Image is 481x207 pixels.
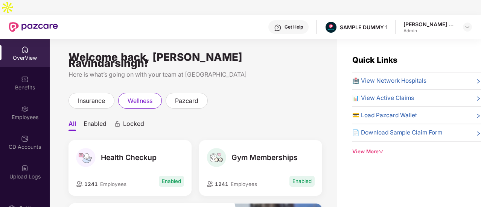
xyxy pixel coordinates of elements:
div: SAMPLE DUMMY 1 [340,24,388,31]
span: Employees [231,181,257,187]
div: Admin [403,28,456,34]
span: pazcard [175,96,198,106]
span: Gym Memberships [231,153,298,162]
span: 📊 View Active Claims [352,94,414,103]
img: employeeIcon [76,181,83,187]
img: svg+xml;base64,PHN2ZyBpZD0iSG9tZSIgeG1sbnM9Imh0dHA6Ly93d3cudzMub3JnLzIwMDAvc3ZnIiB3aWR0aD0iMjAiIG... [21,46,29,53]
span: wellness [128,96,152,106]
span: 💳 Load Pazcard Wallet [352,111,417,120]
span: right [475,130,481,137]
span: 📄 Download Sample Claim Form [352,128,442,137]
span: right [475,95,481,103]
img: svg+xml;base64,PHN2ZyBpZD0iQ0RfQWNjb3VudHMiIGRhdGEtbmFtZT0iQ0QgQWNjb3VudHMiIHhtbG5zPSJodHRwOi8vd3... [21,135,29,142]
img: svg+xml;base64,PHN2ZyBpZD0iQmVuZWZpdHMiIHhtbG5zPSJodHRwOi8vd3d3LnczLm9yZy8yMDAwL3N2ZyIgd2lkdGg9Ij... [21,76,29,83]
img: svg+xml;base64,PHN2ZyBpZD0iRHJvcGRvd24tMzJ4MzIiIHhtbG5zPSJodHRwOi8vd3d3LnczLm9yZy8yMDAwL3N2ZyIgd2... [464,24,470,30]
div: [PERSON_NAME] Ravindarsingh [403,21,456,28]
img: svg+xml;base64,PHN2ZyBpZD0iVXBsb2FkX0xvZ3MiIGRhdGEtbmFtZT0iVXBsb2FkIExvZ3MiIHhtbG5zPSJodHRwOi8vd3... [21,165,29,172]
img: svg+xml;base64,PHN2ZyBpZD0iRW1wbG95ZWVzIiB4bWxucz0iaHR0cDovL3d3dy53My5vcmcvMjAwMC9zdmciIHdpZHRoPS... [21,105,29,113]
span: Enabled [159,176,184,187]
div: View More [352,148,481,156]
span: 1241 [83,181,98,187]
div: animation [114,121,121,127]
div: Get Help [285,24,303,30]
li: All [68,120,76,131]
span: down [379,149,384,154]
span: Health Checkup [101,153,157,162]
span: Enabled [289,176,315,187]
img: New Pazcare Logo [9,22,58,32]
div: Welcome back, [PERSON_NAME] Ravindarsingh! [68,54,322,66]
div: Here is what’s going on with your team at [GEOGRAPHIC_DATA] [68,70,322,79]
img: Pazcare_Alternative_logo-01-01.png [326,22,336,33]
span: right [475,112,481,120]
span: right [475,78,481,85]
img: employeeIcon [207,181,213,187]
span: 1241 [213,181,228,187]
span: insurance [78,96,105,106]
img: Gym Memberships [207,148,226,167]
img: svg+xml;base64,PHN2ZyBpZD0iSGVscC0zMngzMiIgeG1sbnM9Imh0dHA6Ly93d3cudzMub3JnLzIwMDAvc3ZnIiB3aWR0aD... [274,24,282,32]
span: Quick Links [352,55,397,65]
span: Employees [100,181,126,187]
span: Locked [123,120,144,131]
span: 🏥 View Network Hospitals [352,76,426,85]
li: Enabled [84,120,107,131]
img: Health Checkup [76,148,95,167]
